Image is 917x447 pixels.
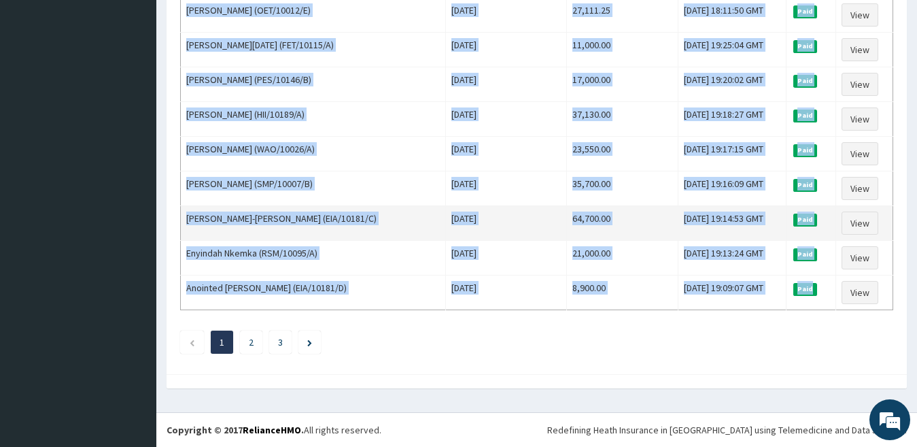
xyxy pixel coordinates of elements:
[566,241,678,276] td: 21,000.00
[842,212,878,235] a: View
[181,171,446,206] td: [PERSON_NAME] (SMP/10007/B)
[566,206,678,241] td: 64,700.00
[793,40,818,52] span: Paid
[71,76,228,94] div: Chat with us now
[181,241,446,276] td: Enyindah Nkemka (RSM/10095/A)
[446,137,566,171] td: [DATE]
[181,137,446,171] td: [PERSON_NAME] (WAO/10026/A)
[842,73,878,96] a: View
[156,412,917,447] footer: All rights reserved.
[793,179,818,191] span: Paid
[181,102,446,137] td: [PERSON_NAME] (HII/10189/A)
[220,336,224,348] a: Page 1 is your current page
[842,281,878,304] a: View
[793,283,818,295] span: Paid
[278,336,283,348] a: Page 3
[678,102,786,137] td: [DATE] 19:18:27 GMT
[566,67,678,102] td: 17,000.00
[547,423,907,437] div: Redefining Heath Insurance in [GEOGRAPHIC_DATA] using Telemedicine and Data Science!
[678,276,786,310] td: [DATE] 19:09:07 GMT
[189,336,195,348] a: Previous page
[446,241,566,276] td: [DATE]
[446,33,566,67] td: [DATE]
[678,67,786,102] td: [DATE] 19:20:02 GMT
[842,142,878,165] a: View
[678,171,786,206] td: [DATE] 19:16:09 GMT
[181,33,446,67] td: [PERSON_NAME][DATE] (FET/10115/A)
[793,214,818,226] span: Paid
[181,206,446,241] td: [PERSON_NAME]-[PERSON_NAME] (EIA/10181/C)
[181,276,446,310] td: Anointed [PERSON_NAME] (EIA/10181/D)
[25,68,55,102] img: d_794563401_company_1708531726252_794563401
[566,102,678,137] td: 37,130.00
[678,137,786,171] td: [DATE] 19:17:15 GMT
[446,171,566,206] td: [DATE]
[842,177,878,200] a: View
[446,67,566,102] td: [DATE]
[793,5,818,18] span: Paid
[842,38,878,61] a: View
[446,206,566,241] td: [DATE]
[79,135,188,273] span: We're online!
[793,248,818,261] span: Paid
[167,424,304,436] strong: Copyright © 2017 .
[793,110,818,122] span: Paid
[842,3,878,27] a: View
[243,424,301,436] a: RelianceHMO
[249,336,254,348] a: Page 2
[842,107,878,131] a: View
[7,300,259,348] textarea: Type your message and hit 'Enter'
[793,75,818,87] span: Paid
[446,102,566,137] td: [DATE]
[181,67,446,102] td: [PERSON_NAME] (PES/10146/B)
[678,206,786,241] td: [DATE] 19:14:53 GMT
[678,33,786,67] td: [DATE] 19:25:04 GMT
[566,33,678,67] td: 11,000.00
[678,241,786,276] td: [DATE] 19:13:24 GMT
[566,276,678,310] td: 8,900.00
[793,144,818,156] span: Paid
[223,7,256,39] div: Minimize live chat window
[566,137,678,171] td: 23,550.00
[842,246,878,269] a: View
[566,171,678,206] td: 35,700.00
[446,276,566,310] td: [DATE]
[307,336,312,348] a: Next page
